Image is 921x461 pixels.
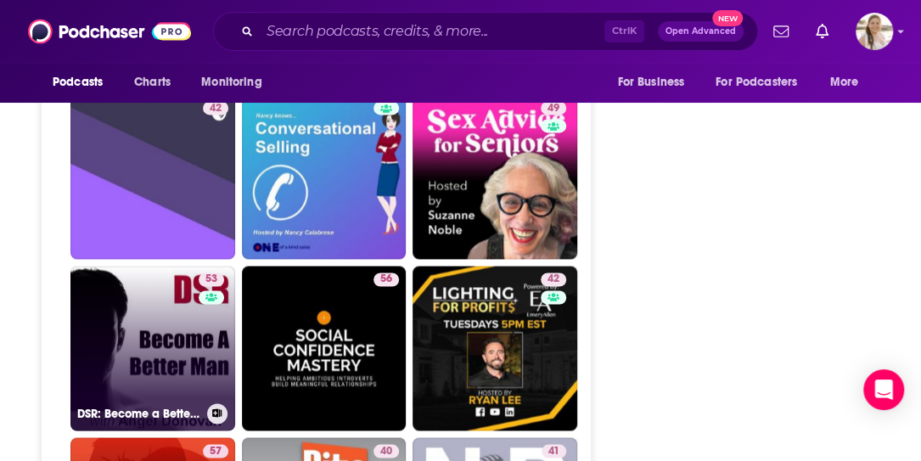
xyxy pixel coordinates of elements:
span: 57 [210,442,222,459]
button: open menu [189,66,284,98]
span: 56 [380,271,392,288]
img: User Profile [856,13,893,50]
a: 42 [541,273,566,286]
span: 49 [548,100,559,117]
span: For Business [617,70,684,94]
button: Open AdvancedNew [658,21,744,42]
a: Show notifications dropdown [767,17,795,46]
a: 42 [203,101,228,115]
a: 41 [542,444,566,458]
a: 49 [413,94,577,259]
button: Show profile menu [856,13,893,50]
a: 53 [199,273,224,286]
a: 42 [413,266,577,430]
a: 53DSR: Become a Better Man by Mastering Dating, Sex and Relationships (formerly Dating Skills Pod... [70,266,235,430]
span: 41 [548,442,559,459]
div: Search podcasts, credits, & more... [213,12,758,51]
a: 49 [541,101,566,115]
button: open menu [41,66,125,98]
span: 53 [205,271,217,288]
span: Logged in as acquavie [856,13,893,50]
span: More [830,70,859,94]
span: For Podcasters [716,70,797,94]
button: open menu [605,66,705,98]
a: 57 [203,444,228,458]
a: Show notifications dropdown [809,17,835,46]
a: 42 [70,94,235,259]
span: Charts [134,70,171,94]
span: Monitoring [201,70,261,94]
a: 56 [242,266,407,430]
span: 42 [548,271,559,288]
span: Open Advanced [665,27,736,36]
span: 40 [380,442,392,459]
img: Podchaser - Follow, Share and Rate Podcasts [28,15,191,48]
h3: DSR: Become a Better Man by Mastering Dating, Sex and Relationships (formerly Dating Skills Podcast) [77,406,200,420]
a: 40 [373,444,399,458]
span: New [712,10,743,26]
div: Open Intercom Messenger [863,369,904,410]
span: 42 [210,100,222,117]
span: Podcasts [53,70,103,94]
button: open menu [818,66,880,98]
button: open menu [705,66,822,98]
a: Charts [123,66,181,98]
a: 56 [373,273,399,286]
input: Search podcasts, credits, & more... [260,18,604,45]
span: Ctrl K [604,20,644,42]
